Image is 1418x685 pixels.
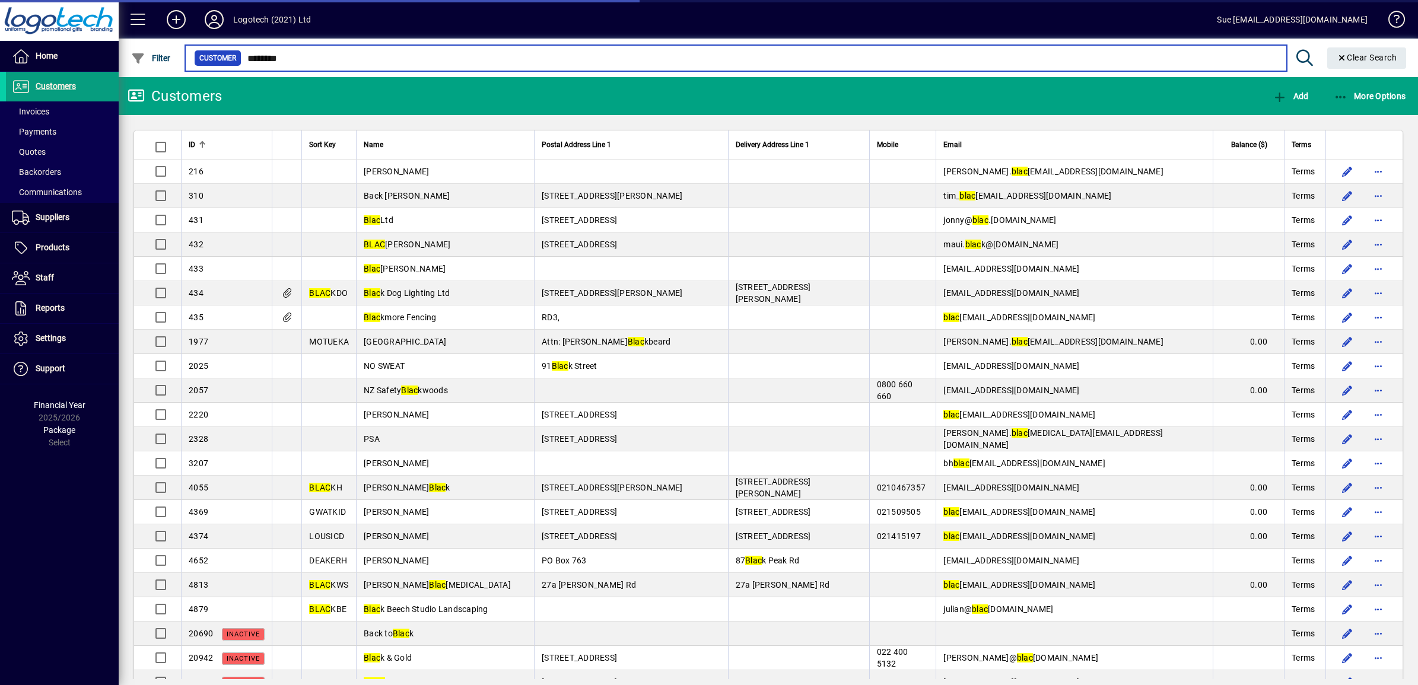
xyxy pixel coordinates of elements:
[542,580,636,590] span: 27a [PERSON_NAME] Rd
[6,294,119,323] a: Reports
[943,604,1053,614] span: julian@ [DOMAIN_NAME]
[6,324,119,353] a: Settings
[6,233,119,263] a: Products
[364,288,380,298] em: Blac
[364,288,450,298] span: k Dog Lighting Ltd
[1220,138,1278,151] div: Balance ($)
[943,580,1095,590] span: [EMAIL_ADDRESS][DOMAIN_NAME]
[6,122,119,142] a: Payments
[943,313,959,322] em: blac
[736,580,830,590] span: 27a [PERSON_NAME] Rd
[364,138,383,151] span: Name
[364,337,446,346] span: [GEOGRAPHIC_DATA]
[36,81,76,91] span: Customers
[195,9,233,30] button: Profile
[1292,311,1315,323] span: Terms
[959,191,975,200] em: blac
[364,313,436,322] span: kmore Fencing
[1338,502,1357,521] button: Edit
[1217,10,1368,29] div: Sue [EMAIL_ADDRESS][DOMAIN_NAME]
[943,531,1095,541] span: [EMAIL_ADDRESS][DOMAIN_NAME]
[1338,624,1357,643] button: Edit
[1213,500,1284,524] td: 0.00
[1292,190,1315,202] span: Terms
[364,458,429,468] span: [PERSON_NAME]
[943,483,1079,492] span: [EMAIL_ADDRESS][DOMAIN_NAME]
[1369,429,1388,448] button: More options
[364,629,414,638] span: Back to k
[128,47,174,69] button: Filter
[189,240,204,249] span: 432
[542,507,617,517] span: [STREET_ADDRESS]
[189,138,195,151] span: ID
[1292,336,1315,348] span: Terms
[542,215,617,225] span: [STREET_ADDRESS]
[364,313,380,322] em: Blac
[877,531,921,541] span: 021415197
[1292,360,1315,372] span: Terms
[364,264,380,273] em: Blac
[1012,167,1028,176] em: blac
[1338,259,1357,278] button: Edit
[1338,429,1357,448] button: Edit
[736,138,809,151] span: Delivery Address Line 1
[6,203,119,232] a: Suppliers
[943,531,959,541] em: blac
[1369,381,1388,400] button: More options
[1338,186,1357,205] button: Edit
[1292,627,1315,639] span: Terms
[1369,211,1388,230] button: More options
[1338,551,1357,570] button: Edit
[736,507,811,517] span: [STREET_ADDRESS]
[877,138,898,151] span: Mobile
[36,243,69,252] span: Products
[1017,653,1033,662] em: blac
[12,187,82,197] span: Communications
[1292,579,1315,591] span: Terms
[1379,2,1403,41] a: Knowledge Base
[1338,575,1357,594] button: Edit
[736,531,811,541] span: [STREET_ADDRESS]
[877,647,908,668] span: 022 400 5132
[36,303,65,313] span: Reports
[1213,476,1284,500] td: 0.00
[943,337,1163,346] span: [PERSON_NAME]. [EMAIL_ADDRESS][DOMAIN_NAME]
[1338,235,1357,254] button: Edit
[1337,53,1397,62] span: Clear Search
[189,337,208,346] span: 1977
[364,215,393,225] span: Ltd
[1369,235,1388,254] button: More options
[189,288,204,298] span: 434
[12,167,61,177] span: Backorders
[1292,238,1315,250] span: Terms
[542,410,617,419] span: [STREET_ADDRESS]
[1338,600,1357,619] button: Edit
[189,629,213,638] span: 20690
[189,215,204,225] span: 431
[542,240,617,249] span: [STREET_ADDRESS]
[1338,381,1357,400] button: Edit
[542,434,617,444] span: [STREET_ADDRESS]
[1369,502,1388,521] button: More options
[364,215,380,225] em: Blac
[1292,603,1315,615] span: Terms
[364,167,429,176] span: [PERSON_NAME]
[189,313,204,322] span: 435
[12,147,46,157] span: Quotes
[12,127,56,136] span: Payments
[1292,287,1315,299] span: Terms
[1012,428,1028,438] em: blac
[943,385,1079,395] span: [EMAIL_ADDRESS][DOMAIN_NAME]
[1369,259,1388,278] button: More options
[943,240,1058,249] span: maui. k@[DOMAIN_NAME]
[36,333,66,343] span: Settings
[189,361,208,371] span: 2025
[1213,573,1284,597] td: 0.00
[189,458,208,468] span: 3207
[1338,454,1357,473] button: Edit
[736,477,811,498] span: [STREET_ADDRESS][PERSON_NAME]
[943,507,1095,517] span: [EMAIL_ADDRESS][DOMAIN_NAME]
[943,458,1105,468] span: bh [EMAIL_ADDRESS][DOMAIN_NAME]
[36,212,69,222] span: Suppliers
[429,483,446,492] em: Blac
